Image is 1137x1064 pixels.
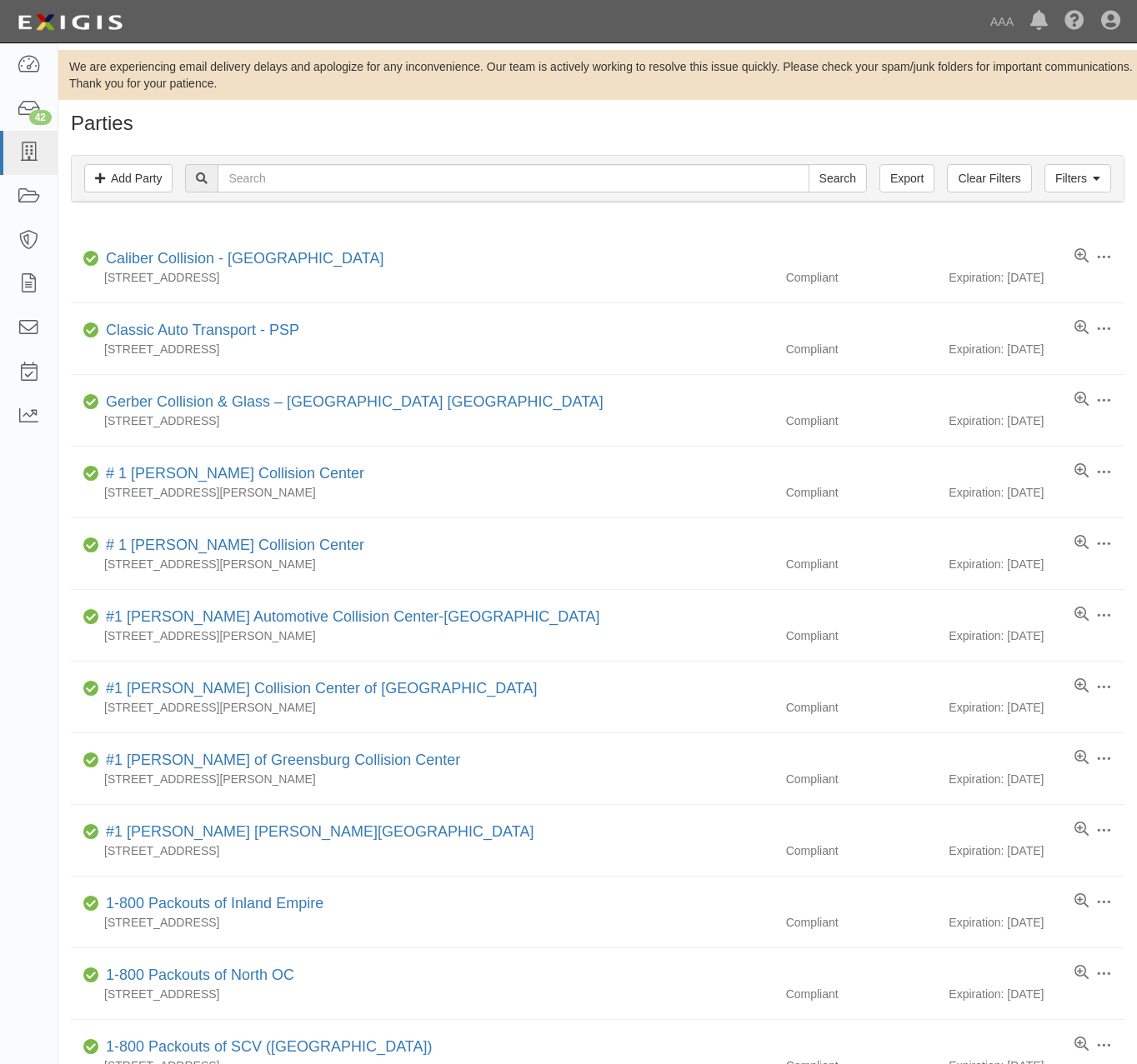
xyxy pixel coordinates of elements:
[83,325,99,337] i: Compliant
[949,412,1124,429] div: Expiration: [DATE]
[71,112,1124,134] h1: Parties
[774,556,949,572] div: Compliant
[1074,965,1089,982] a: View results summary
[71,269,774,286] div: [STREET_ADDRESS]
[982,5,1022,38] a: AAA
[1074,320,1089,337] a: View results summary
[774,627,949,644] div: Compliant
[1044,164,1111,192] a: Filters
[71,914,774,931] div: [STREET_ADDRESS]
[84,164,173,192] a: Add Party
[809,164,867,192] input: Search
[83,612,99,623] i: Compliant
[774,771,949,787] div: Compliant
[774,269,949,286] div: Compliant
[99,392,604,413] div: Gerber Collision & Glass – Houston Brighton
[99,248,383,270] div: Caliber Collision - Gainesville
[71,556,774,572] div: [STREET_ADDRESS][PERSON_NAME]
[83,683,99,695] i: Compliant
[106,895,323,912] a: 1-800 Packouts of Inland Empire
[774,341,949,357] div: Compliant
[58,58,1137,92] div: We are experiencing email delivery delays and apologize for any inconvenience. Our team is active...
[106,680,538,697] a: #1 [PERSON_NAME] Collision Center of [GEOGRAPHIC_DATA]
[71,484,774,501] div: [STREET_ADDRESS][PERSON_NAME]
[218,164,809,192] input: Search
[106,465,364,482] a: # 1 [PERSON_NAME] Collision Center
[13,7,128,37] img: logo-5460c22ac91f19d4615b14bd174203de0afe785f0fc80cf4dbbc73dc1793850b.png
[99,535,364,557] div: # 1 Cochran Collision Center
[99,678,538,700] div: #1 Cochran Collision Center of Greensburg
[83,755,99,767] i: Compliant
[106,608,600,625] a: #1 [PERSON_NAME] Automotive Collision Center-[GEOGRAPHIC_DATA]
[83,468,99,480] i: Compliant
[83,898,99,910] i: Compliant
[83,540,99,552] i: Compliant
[99,463,364,485] div: # 1 Cochran Collision Center
[83,1042,99,1053] i: Compliant
[1074,607,1089,623] a: View results summary
[1074,535,1089,552] a: View results summary
[1074,248,1089,265] a: View results summary
[879,164,934,192] a: Export
[83,397,99,408] i: Compliant
[774,484,949,501] div: Compliant
[1074,1037,1089,1053] a: View results summary
[106,322,299,338] a: Classic Auto Transport - PSP
[949,341,1124,357] div: Expiration: [DATE]
[774,842,949,859] div: Compliant
[949,627,1124,644] div: Expiration: [DATE]
[1074,893,1089,910] a: View results summary
[949,842,1124,859] div: Expiration: [DATE]
[83,253,99,265] i: Compliant
[71,771,774,787] div: [STREET_ADDRESS][PERSON_NAME]
[774,699,949,716] div: Compliant
[71,341,774,357] div: [STREET_ADDRESS]
[99,1037,432,1058] div: 1-800 Packouts of SCV (Santa Clarita Valley)
[99,965,294,987] div: 1-800 Packouts of North OC
[99,750,460,772] div: #1 Cochran of Greensburg Collision Center
[71,842,774,859] div: [STREET_ADDRESS]
[83,970,99,982] i: Compliant
[1074,822,1089,838] a: View results summary
[949,699,1124,716] div: Expiration: [DATE]
[106,250,383,267] a: Caliber Collision - [GEOGRAPHIC_DATA]
[949,556,1124,572] div: Expiration: [DATE]
[71,986,774,1002] div: [STREET_ADDRESS]
[99,822,533,843] div: #1 Cochran Robinson Township
[106,537,364,553] a: # 1 [PERSON_NAME] Collision Center
[106,1038,432,1055] a: 1-800 Packouts of SCV ([GEOGRAPHIC_DATA])
[71,699,774,716] div: [STREET_ADDRESS][PERSON_NAME]
[99,607,600,628] div: #1 Cochran Automotive Collision Center-Monroeville
[947,164,1031,192] a: Clear Filters
[1074,392,1089,408] a: View results summary
[71,412,774,429] div: [STREET_ADDRESS]
[106,823,533,840] a: #1 [PERSON_NAME] [PERSON_NAME][GEOGRAPHIC_DATA]
[949,484,1124,501] div: Expiration: [DATE]
[949,914,1124,931] div: Expiration: [DATE]
[83,827,99,838] i: Compliant
[106,393,604,410] a: Gerber Collision & Glass – [GEOGRAPHIC_DATA] [GEOGRAPHIC_DATA]
[949,986,1124,1002] div: Expiration: [DATE]
[1074,750,1089,767] a: View results summary
[71,627,774,644] div: [STREET_ADDRESS][PERSON_NAME]
[774,412,949,429] div: Compliant
[949,269,1124,286] div: Expiration: [DATE]
[949,771,1124,787] div: Expiration: [DATE]
[106,967,294,983] a: 1-800 Packouts of North OC
[774,914,949,931] div: Compliant
[29,110,52,125] div: 42
[106,752,460,768] a: #1 [PERSON_NAME] of Greensburg Collision Center
[1074,463,1089,480] a: View results summary
[99,893,323,915] div: 1-800 Packouts of Inland Empire
[1064,12,1084,32] i: Help Center - Complianz
[99,320,299,342] div: Classic Auto Transport - PSP
[1074,678,1089,695] a: View results summary
[774,986,949,1002] div: Compliant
